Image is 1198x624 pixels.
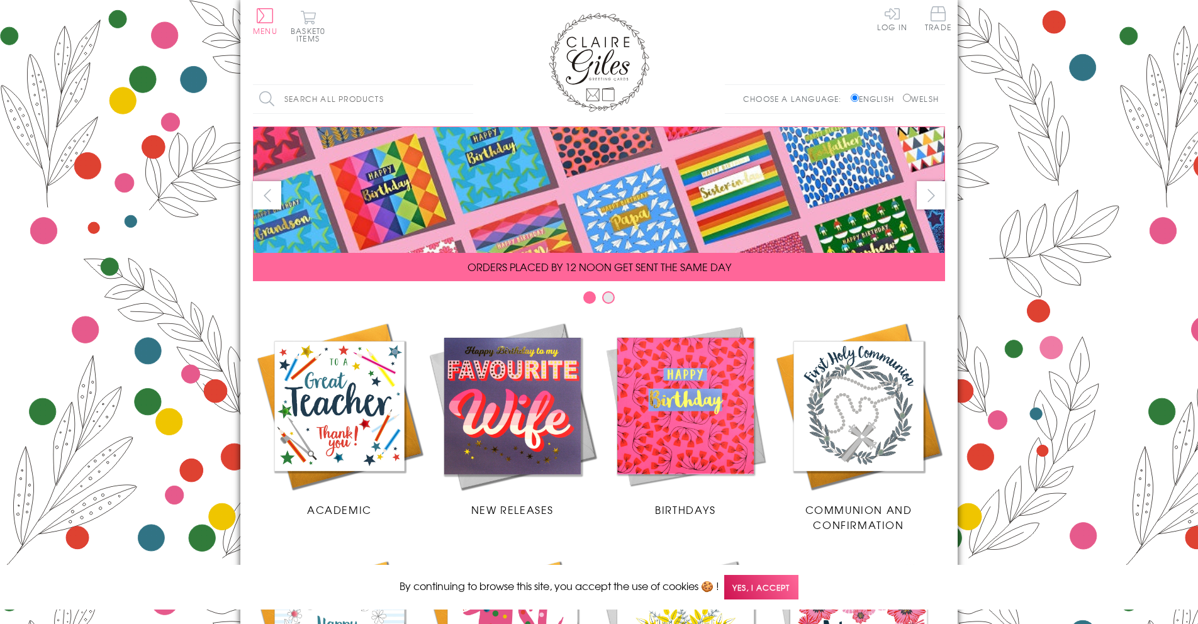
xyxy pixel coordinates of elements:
[467,259,731,274] span: ORDERS PLACED BY 12 NOON GET SENT THE SAME DAY
[917,181,945,209] button: next
[655,502,715,517] span: Birthdays
[599,320,772,517] a: Birthdays
[805,502,912,532] span: Communion and Confirmation
[851,93,900,104] label: English
[253,25,277,36] span: Menu
[602,291,615,304] button: Carousel Page 2
[307,502,372,517] span: Academic
[253,320,426,517] a: Academic
[583,291,596,304] button: Carousel Page 1 (Current Slide)
[851,94,859,102] input: English
[925,6,951,33] a: Trade
[903,94,911,102] input: Welsh
[903,93,939,104] label: Welsh
[253,8,277,35] button: Menu
[461,85,473,113] input: Search
[426,320,599,517] a: New Releases
[549,13,649,112] img: Claire Giles Greetings Cards
[253,181,281,209] button: prev
[471,502,554,517] span: New Releases
[253,85,473,113] input: Search all products
[724,575,798,599] span: Yes, I accept
[772,320,945,532] a: Communion and Confirmation
[925,6,951,31] span: Trade
[253,291,945,310] div: Carousel Pagination
[743,93,848,104] p: Choose a language:
[296,25,325,44] span: 0 items
[291,10,325,42] button: Basket0 items
[877,6,907,31] a: Log In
